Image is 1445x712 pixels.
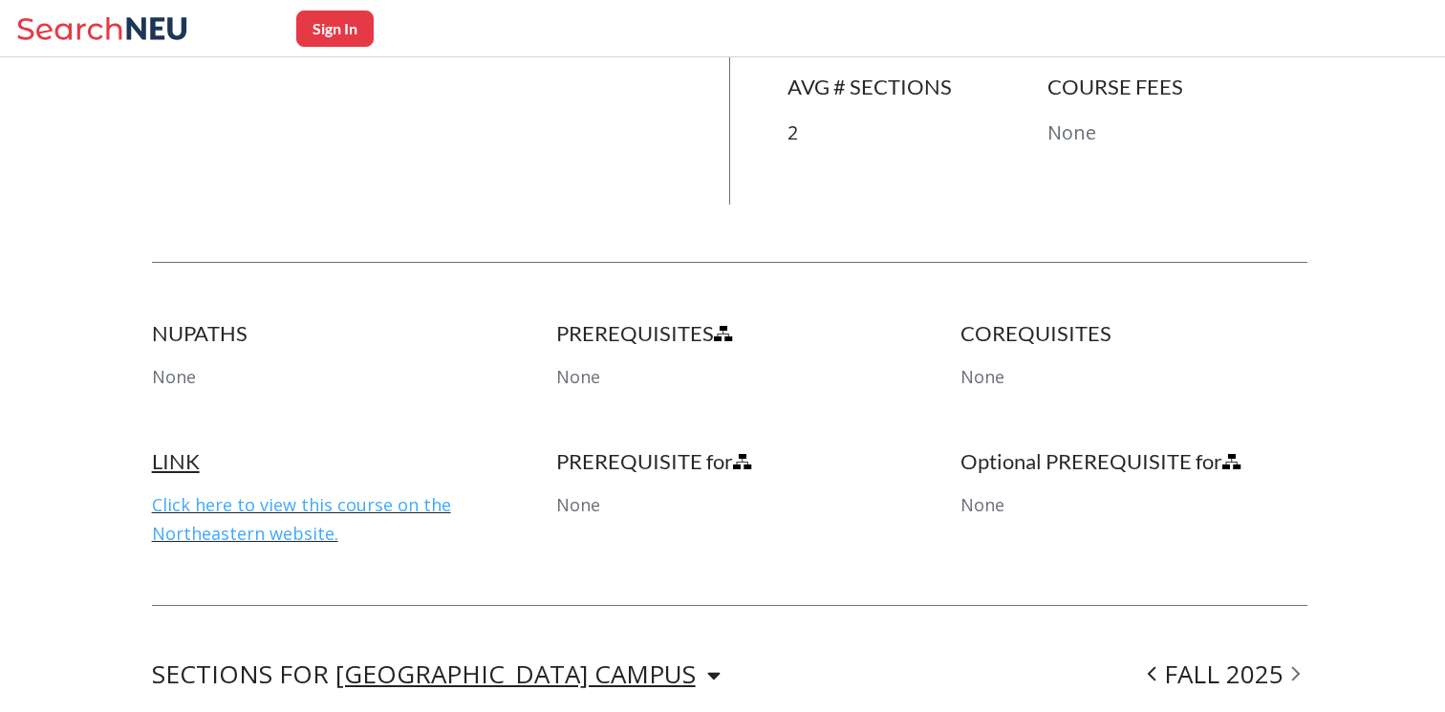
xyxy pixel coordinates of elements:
div: SECTIONS FOR [152,663,721,686]
h4: PREREQUISITES [556,320,903,347]
h4: LINK [152,448,499,475]
span: None [152,365,196,388]
span: None [556,365,600,388]
p: None [1047,119,1307,147]
span: None [556,493,600,516]
span: None [960,493,1004,516]
h4: COURSE FEES [1047,74,1307,100]
div: [GEOGRAPHIC_DATA] CAMPUS [335,663,696,684]
h4: NUPATHS [152,320,499,347]
button: Sign In [296,11,374,47]
a: Click here to view this course on the Northeastern website. [152,493,451,545]
div: FALL 2025 [1140,663,1307,686]
h4: Optional PREREQUISITE for [960,448,1307,475]
h4: AVG # SECTIONS [787,74,1047,100]
p: 2 [787,119,1047,147]
h4: PREREQUISITE for [556,448,903,475]
h4: COREQUISITES [960,320,1307,347]
span: None [960,365,1004,388]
